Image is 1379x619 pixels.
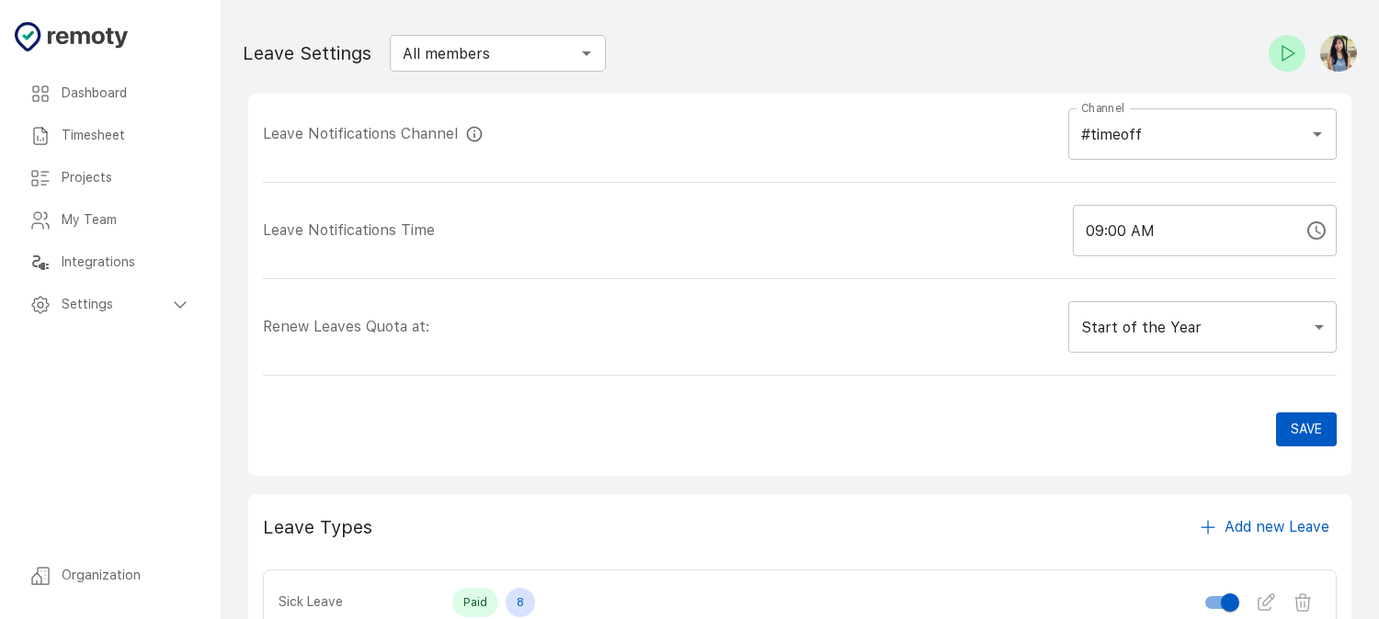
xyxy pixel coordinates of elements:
[452,593,498,612] span: Paid
[15,555,206,597] div: Organization
[15,242,206,284] div: Integrations
[15,115,206,157] div: Timesheet
[62,168,191,188] h6: Projects
[263,316,1068,338] h3: Renew Leaves Quota at:
[62,253,191,273] h6: Integrations
[1305,121,1330,147] button: Open
[62,126,191,146] h6: Timesheet
[279,592,452,611] h4: Sick Leave
[506,593,535,612] span: 8
[263,512,1157,542] h2: Leave Types
[465,123,484,145] svg: Remoty will daily leave notifications to the selected channel at the selected time.
[15,284,206,326] div: Settings
[243,39,371,68] h1: Leave Settings
[15,157,206,199] div: Projects
[1068,301,1337,353] div: Start of the Year
[263,123,1068,145] h3: Leave Notifications Channel
[574,40,599,66] button: Open
[62,84,191,104] h6: Dashboard
[1269,35,1305,72] button: Check-in
[62,210,191,231] h6: My Team
[1190,509,1337,546] button: Add new Leave
[1276,412,1337,446] button: Save
[62,295,169,315] h6: Settings
[62,566,191,586] h6: Organization
[15,199,206,242] div: My Team
[263,219,442,242] p: Leave Notifications Time
[1073,205,1291,256] input: hh:mm (a|p)m
[15,73,206,115] div: Dashboard
[1313,28,1357,79] button: Rochelle Serapion
[1298,212,1335,249] button: Choose time, selected time is 9:00 AM
[1081,100,1124,116] label: Channel
[1320,35,1357,72] img: Rochelle Serapion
